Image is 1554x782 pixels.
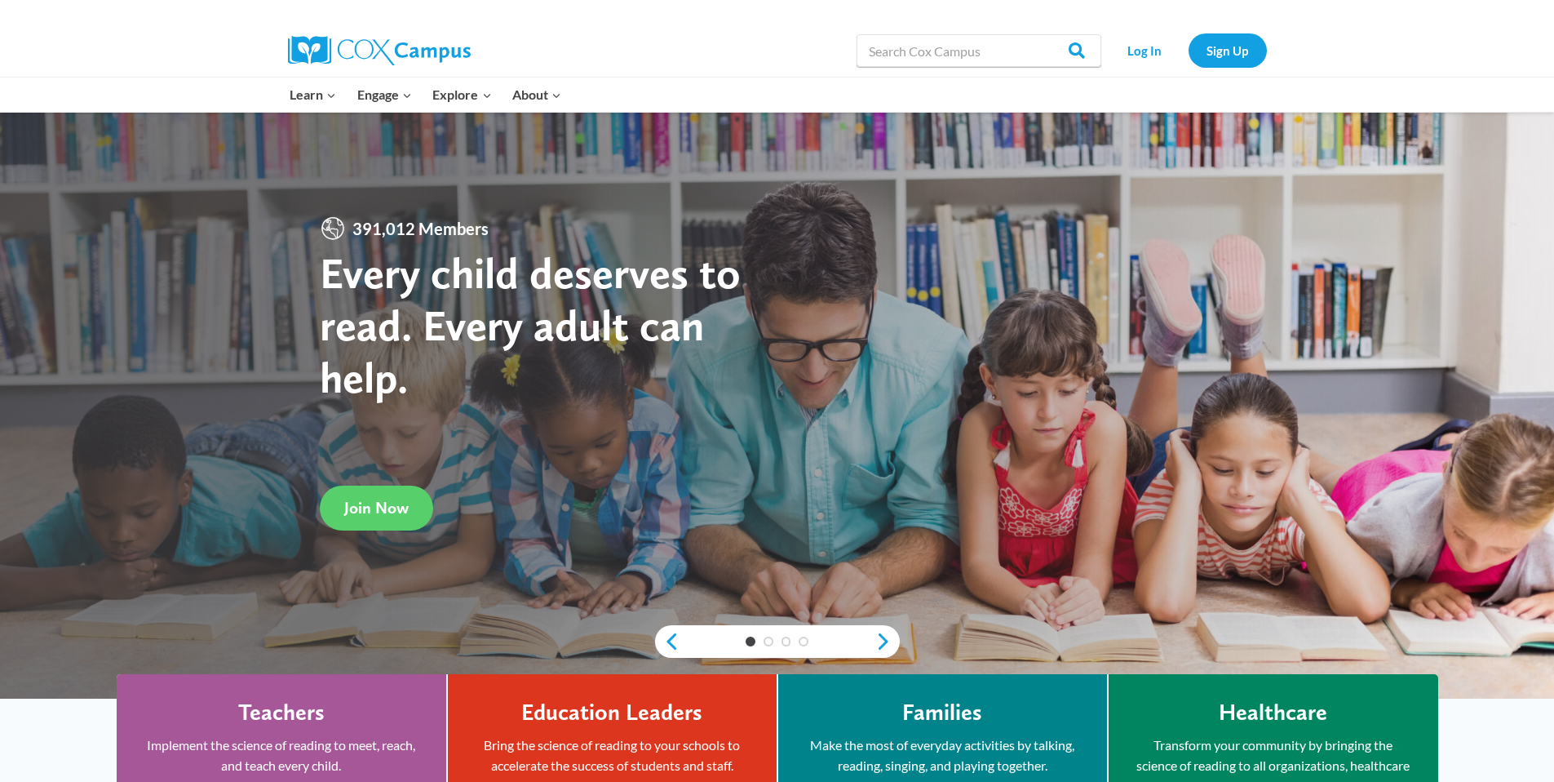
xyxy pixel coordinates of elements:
[288,36,471,65] img: Cox Campus
[1189,33,1267,67] a: Sign Up
[1109,33,1267,67] nav: Secondary Navigation
[746,637,755,646] a: 1
[357,84,412,105] span: Engage
[432,84,491,105] span: Explore
[346,215,495,242] span: 391,012 Members
[781,637,791,646] a: 3
[655,632,680,651] a: previous
[857,34,1101,67] input: Search Cox Campus
[238,699,325,726] h4: Teachers
[799,637,808,646] a: 4
[320,247,741,402] strong: Every child deserves to read. Every adult can help.
[655,625,900,658] div: content slider buttons
[344,498,409,518] span: Join Now
[875,632,900,651] a: next
[902,699,982,726] h4: Families
[472,735,752,776] p: Bring the science of reading to your schools to accelerate the success of students and staff.
[141,735,422,776] p: Implement the science of reading to meet, reach, and teach every child.
[512,84,561,105] span: About
[1219,699,1327,726] h4: Healthcare
[521,699,702,726] h4: Education Leaders
[320,486,433,531] a: Join Now
[290,84,336,105] span: Learn
[280,78,572,112] nav: Primary Navigation
[1109,33,1180,67] a: Log In
[803,735,1082,776] p: Make the most of everyday activities by talking, reading, singing, and playing together.
[764,637,773,646] a: 2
